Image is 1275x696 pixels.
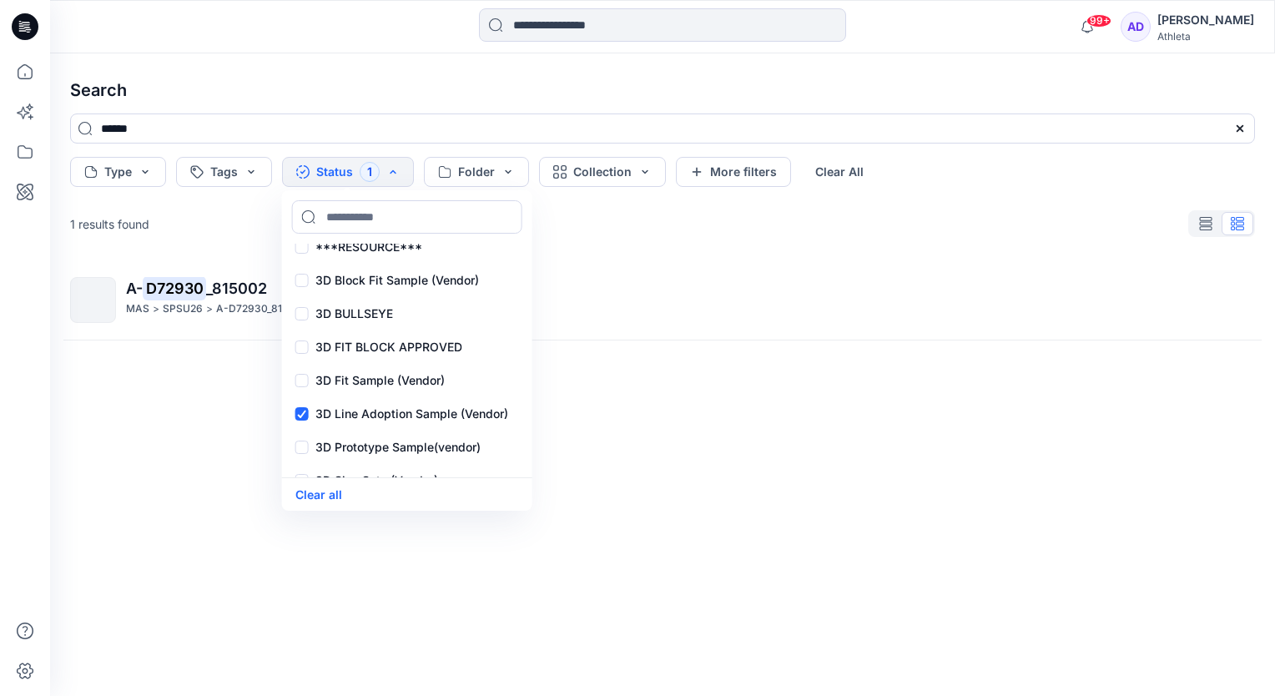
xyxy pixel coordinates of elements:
[315,437,481,457] p: 3D Prototype Sample(vendor)
[176,157,272,187] button: Tags
[539,157,666,187] button: Collection
[315,337,462,357] p: 3D FIT BLOCK APPROVED
[70,157,166,187] button: Type
[216,300,307,318] p: A-D72930_815002
[126,300,149,318] p: MAS
[153,300,159,318] p: >
[126,280,143,297] span: A-
[143,276,206,300] mark: D72930
[206,300,213,318] p: >
[285,431,529,464] div: 3D Prototype Sample(vendor)
[1086,14,1111,28] span: 99+
[57,67,1268,113] h4: Search
[424,157,529,187] button: Folder
[285,364,529,397] div: 3D Fit Sample (Vendor)
[285,397,529,431] div: 3D Line Adoption Sample (Vendor)
[1157,30,1254,43] div: Athleta
[60,267,1265,333] a: A-D72930_815002MAS>SPSU26>A-D72930_815002
[801,157,878,187] button: Clear All
[315,304,393,324] p: 3D BULLSEYE
[315,471,438,491] p: 3D Size Sets (Vendor)
[315,270,479,290] p: 3D Block Fit Sample (Vendor)
[676,157,791,187] button: More filters
[163,300,203,318] p: SPSU26
[70,215,149,233] p: 1 results found
[206,280,267,297] span: _815002
[315,404,508,424] p: 3D Line Adoption Sample (Vendor)
[285,464,529,497] div: 3D Size Sets (Vendor)
[315,371,445,391] p: 3D Fit Sample (Vendor)
[285,297,529,330] div: 3D BULLSEYE
[1157,10,1254,30] div: [PERSON_NAME]
[285,330,529,364] div: 3D FIT BLOCK APPROVED
[1121,12,1151,42] div: AD
[295,485,342,504] button: Clear all
[285,264,529,297] div: 3D Block Fit Sample (Vendor)
[282,157,414,187] button: Status1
